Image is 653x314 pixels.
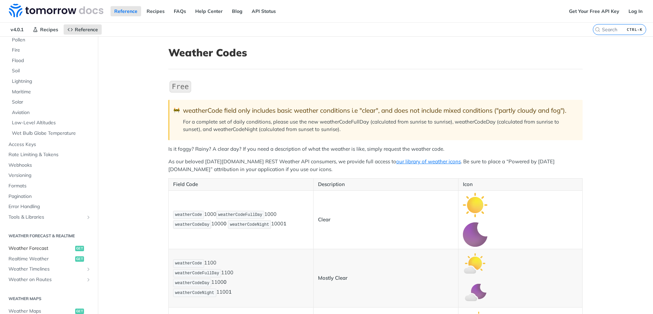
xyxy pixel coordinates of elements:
[9,203,91,210] span: Error Handling
[29,24,62,35] a: Recipes
[12,47,91,54] span: Fire
[5,181,93,191] a: Formats
[191,6,227,16] a: Help Center
[143,6,168,16] a: Recipes
[9,172,91,179] span: Versioning
[463,289,487,296] span: Expand image
[463,231,487,237] span: Expand image
[5,160,93,170] a: Webhooks
[396,158,461,165] a: our library of weather icons
[12,37,91,43] span: Pollen
[12,99,91,106] span: Solar
[229,289,232,295] strong: 1
[230,222,269,227] span: weatherCodeNight
[9,35,93,45] a: Pollen
[175,222,210,227] span: weatherCodeDay
[9,45,93,55] a: Fire
[5,212,93,222] a: Tools & LibrariesShow subpages for Tools & Libraries
[9,193,91,200] span: Pagination
[183,118,576,133] p: For a complete set of daily conditions, please use the new weatherCodeFullDay (calculated from su...
[625,6,646,16] a: Log In
[168,47,583,59] h1: Weather Codes
[168,158,583,173] p: As our beloved [DATE][DOMAIN_NAME] REST Weather API consumers, we provide full access to . Be sur...
[173,210,309,230] p: 1000 1000 1000 1000
[5,264,93,274] a: Weather TimelinesShow subpages for Weather Timelines
[175,281,210,285] span: weatherCodeDay
[9,266,84,273] span: Weather Timelines
[9,245,73,252] span: Weather Forecast
[463,260,487,266] span: Expand image
[7,24,27,35] span: v4.0.1
[12,119,91,126] span: Low-Level Altitudes
[86,277,91,282] button: Show subpages for Weather on Routes
[86,215,91,220] button: Show subpages for Tools & Libraries
[283,221,286,227] strong: 1
[168,145,583,153] p: Is it foggy? Rainy? A clear day? If you need a description of what the weather is like, simply re...
[183,107,576,114] div: weatherCode field only includes basic weather conditions i.e "clear", and does not include mixed ...
[173,181,309,188] p: Field Code
[12,130,91,137] span: Wet Bulb Globe Temperature
[5,275,93,285] a: Weather on RoutesShow subpages for Weather on Routes
[12,68,91,74] span: Soil
[223,279,227,285] strong: 0
[170,6,190,16] a: FAQs
[463,181,578,188] p: Icon
[5,254,93,264] a: Realtime Weatherget
[9,141,91,148] span: Access Keys
[9,66,93,76] a: Soil
[12,109,91,116] span: Aviation
[318,181,454,188] p: Description
[5,243,93,254] a: Weather Forecastget
[9,108,93,118] a: Aviation
[64,24,102,35] a: Reference
[175,261,202,266] span: weatherCode
[12,57,91,64] span: Flood
[9,276,84,283] span: Weather on Routes
[9,118,93,128] a: Low-Level Altitudes
[175,213,202,217] span: weatherCode
[5,170,93,181] a: Versioning
[228,6,246,16] a: Blog
[9,87,93,97] a: Maritime
[86,266,91,272] button: Show subpages for Weather Timelines
[595,27,600,32] svg: Search
[463,251,487,276] img: mostly_clear_day
[9,151,91,158] span: Rate Limiting & Tokens
[463,222,487,247] img: clear_night
[175,271,219,276] span: weatherCodeFullDay
[75,256,84,262] span: get
[40,26,58,33] span: Recipes
[9,183,91,189] span: Formats
[318,275,348,281] strong: Mostly Clear
[318,216,331,223] strong: Clear
[463,193,487,217] img: clear_day
[173,107,180,114] span: 🚧
[9,128,93,138] a: Wet Bulb Globe Temperature
[463,201,487,208] span: Expand image
[9,214,84,221] span: Tools & Libraries
[625,26,644,33] kbd: CTRL-K
[248,6,280,16] a: API Status
[175,291,214,295] span: weatherCodeNight
[223,221,227,227] strong: 0
[5,191,93,202] a: Pagination
[12,89,91,95] span: Maritime
[9,162,91,169] span: Webhooks
[75,26,98,33] span: Reference
[75,246,84,251] span: get
[218,213,263,217] span: weatherCodeFullDay
[9,256,73,262] span: Realtime Weather
[173,259,309,298] p: 1100 1100 1100 1100
[5,202,93,212] a: Error Handling
[5,233,93,239] h2: Weather Forecast & realtime
[463,281,487,305] img: mostly_clear_night
[9,76,93,87] a: Lightning
[111,6,141,16] a: Reference
[9,4,103,17] img: Tomorrow.io Weather API Docs
[565,6,623,16] a: Get Your Free API Key
[5,150,93,160] a: Rate Limiting & Tokens
[5,296,93,302] h2: Weather Maps
[75,309,84,314] span: get
[12,78,91,85] span: Lightning
[9,97,93,107] a: Solar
